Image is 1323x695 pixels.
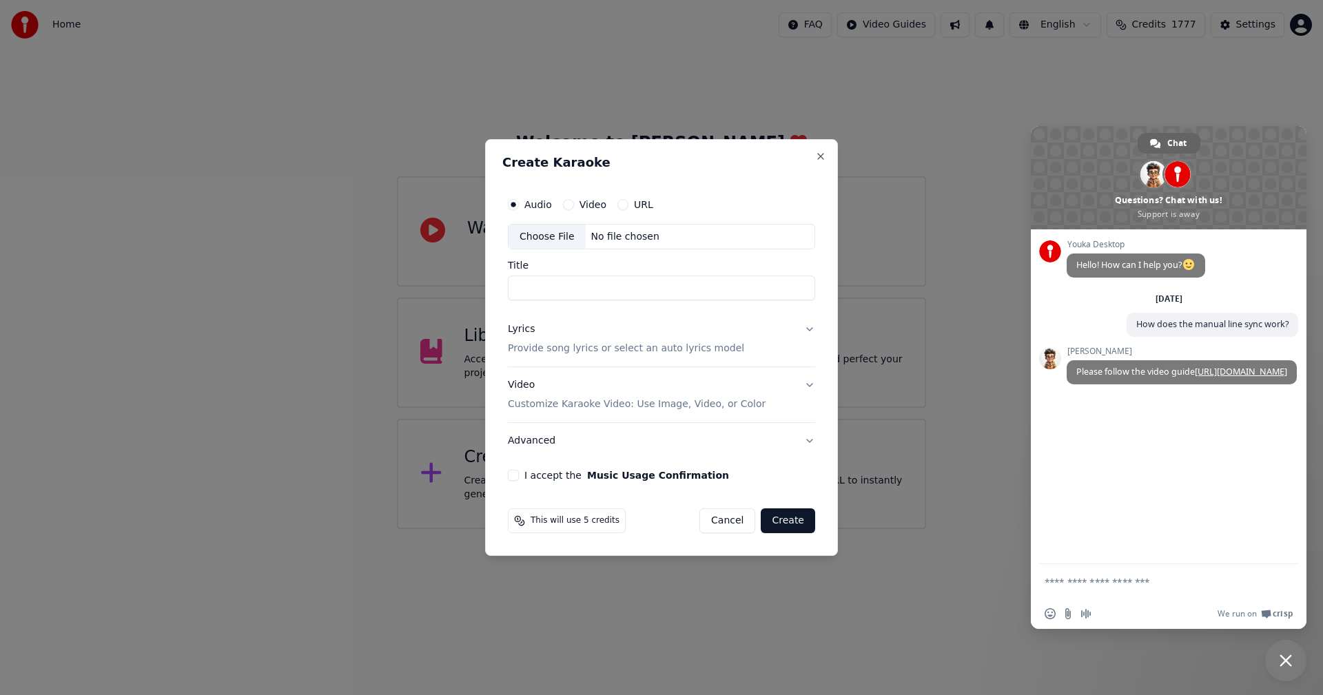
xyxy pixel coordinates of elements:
label: I accept the [524,470,729,480]
span: This will use 5 credits [531,515,619,526]
div: Chat [1138,133,1200,154]
label: Title [508,261,815,271]
div: Lyrics [508,323,535,337]
label: Video [580,200,606,209]
div: Video [508,379,766,412]
label: URL [634,200,653,209]
span: Chat [1167,133,1187,154]
button: Advanced [508,423,815,459]
button: Cancel [699,508,755,533]
button: Create [761,508,815,533]
button: VideoCustomize Karaoke Video: Use Image, Video, or Color [508,368,815,423]
h2: Create Karaoke [502,156,821,169]
button: LyricsProvide song lyrics or select an auto lyrics model [508,312,815,367]
p: Customize Karaoke Video: Use Image, Video, or Color [508,397,766,411]
p: Provide song lyrics or select an auto lyrics model [508,342,744,356]
div: No file chosen [586,230,665,244]
label: Audio [524,200,552,209]
div: Choose File [509,225,586,249]
button: I accept the [587,470,729,480]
